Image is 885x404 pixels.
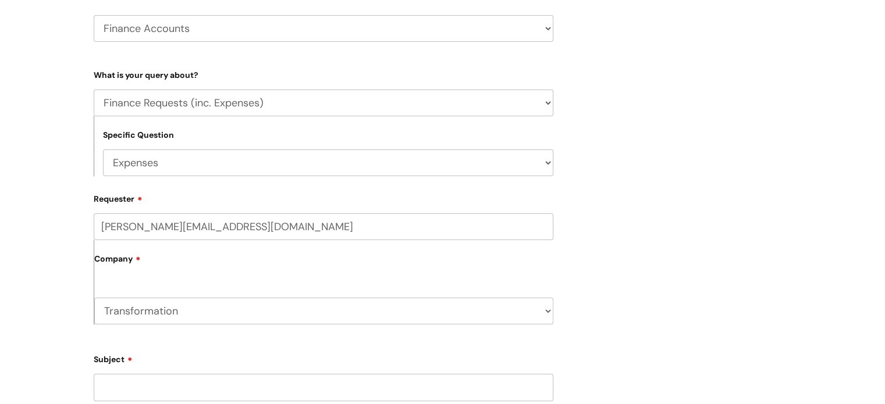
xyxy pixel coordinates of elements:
input: Email [94,213,553,240]
label: What is your query about? [94,68,553,80]
label: Specific Question [103,130,174,140]
label: Subject [94,351,553,364]
label: Requester [94,190,553,204]
label: Company [94,250,553,276]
